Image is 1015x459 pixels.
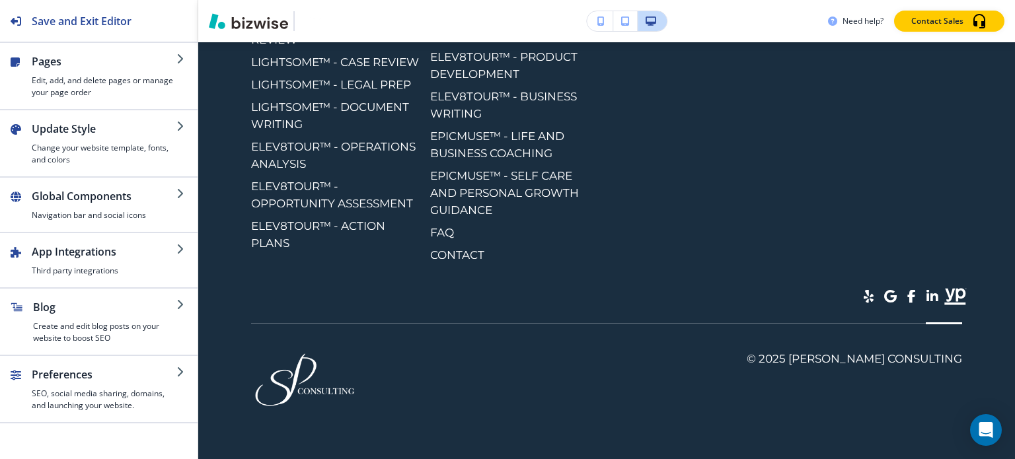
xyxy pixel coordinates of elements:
[430,9,599,43] h6: ELEV8TOUR™ - INFORMATION MODELS
[209,13,288,29] img: Bizwise Logo
[251,350,358,409] img: Sumita Pradhan Consulting
[430,127,599,162] h6: EPICMUSE™ - LIFE AND BUSINESS COACHING
[32,388,176,411] h4: SEO, social media sharing, domains, and launching your website.
[747,350,962,367] h6: © 2025 [PERSON_NAME] Consulting
[32,209,176,221] h4: Navigation bar and social icons
[33,320,176,344] h4: Create and edit blog posts on your website to boost SEO
[430,246,599,264] h6: CONTACT
[32,265,176,277] h4: Third party integrations
[32,244,176,260] h2: App Integrations
[894,11,1004,32] button: Contact Sales
[251,14,420,48] h6: LIGHTSOME™ - CONTACT REVIEW
[32,53,176,69] h2: Pages
[430,48,599,83] h6: ELEV8TOUR™ - PRODUCT DEVELOPMENT
[970,414,1002,446] div: Open Intercom Messenger
[251,217,420,252] h6: ELEV8TOUR™ - ACTION PLANS
[251,98,420,133] h6: LIGHTSOME™ - DOCUMENT WRITING
[911,15,963,27] p: Contact Sales
[32,13,132,29] h2: Save and Exit Editor
[32,367,176,382] h2: Preferences
[300,11,336,31] img: Your Logo
[251,178,420,212] h6: ELEV8TOUR™ - OPPORTUNITY ASSESSMENT
[251,76,420,93] h6: LIGHTSOME™ - LEGAL PREP
[32,75,176,98] h4: Edit, add, and delete pages or manage your page order
[430,167,599,219] h6: EPICMUSE™ - SELF CARE AND PERSONAL GROWTH GUIDANCE
[32,121,176,137] h2: Update Style
[430,88,599,122] h6: ELEV8TOUR™ - BUSINESS WRITING
[32,188,176,204] h2: Global Components
[251,138,420,172] h6: ELEV8TOUR™ - OPERATIONS ANALYSIS
[33,299,176,315] h2: Blog
[843,15,883,27] h3: Need help?
[32,142,176,166] h4: Change your website template, fonts, and colors
[430,224,599,241] h6: FAQ
[251,53,420,71] h6: LIGHTSOME™ - CASE REVIEW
